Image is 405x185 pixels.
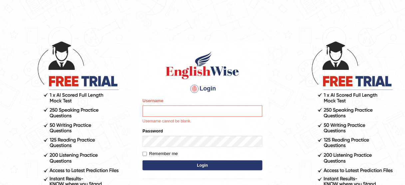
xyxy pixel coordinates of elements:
label: Username [143,97,164,104]
button: Login [143,160,262,170]
label: Password [143,128,163,134]
label: Remember me [143,150,178,157]
h4: Login [143,84,262,94]
input: Remember me [143,152,147,156]
img: Logo of English Wise sign in for intelligent practice with AI [165,50,240,80]
p: Username cannot be blank. [143,118,262,124]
